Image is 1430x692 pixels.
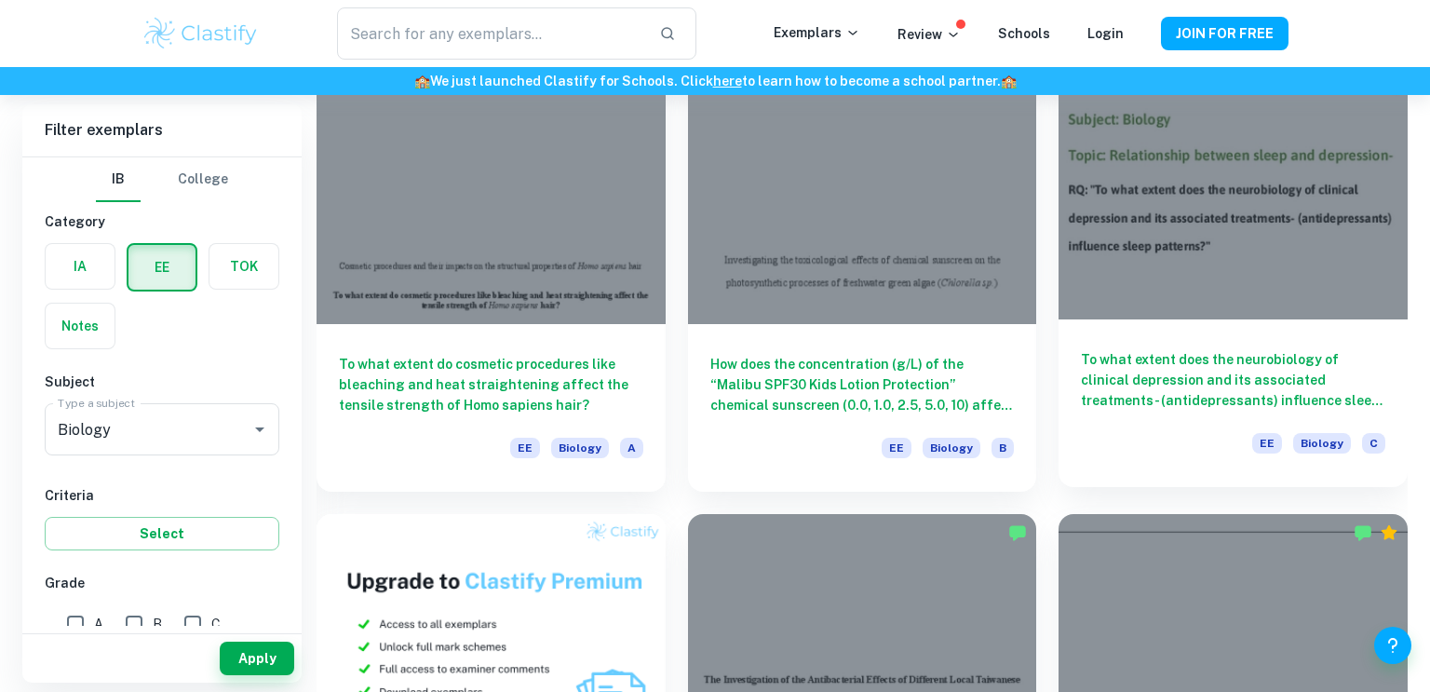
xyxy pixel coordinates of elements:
h6: Category [45,211,279,232]
span: C [1362,433,1385,454]
span: 🏫 [414,74,430,88]
span: 🏫 [1001,74,1017,88]
p: Review [897,24,961,45]
img: Marked [1354,523,1372,542]
input: Search for any exemplars... [337,7,644,60]
h6: Filter exemplars [22,104,302,156]
a: here [713,74,742,88]
h6: Subject [45,372,279,392]
button: Apply [220,642,294,675]
span: Biology [551,438,609,458]
span: Biology [1293,433,1351,454]
h6: Grade [45,573,279,593]
span: EE [1252,433,1282,454]
button: IA [46,244,115,289]
label: Type a subject [58,395,135,411]
h6: How does the concentration (g/L) of the “Malibu SPF30 Kids Lotion Protection” chemical sunscreen ... [710,354,1015,415]
button: EE [128,245,196,290]
span: EE [510,438,540,458]
button: TOK [209,244,278,289]
a: How does the concentration (g/L) of the “Malibu SPF30 Kids Lotion Protection” chemical sunscreen ... [688,62,1037,492]
a: To what extent does the neurobiology of clinical depression and its associated treatments- (antid... [1059,62,1408,492]
span: C [211,614,221,634]
button: Help and Feedback [1374,627,1411,664]
span: EE [882,438,911,458]
span: A [94,614,103,634]
button: JOIN FOR FREE [1161,17,1288,50]
div: Filter type choice [96,157,228,202]
p: Exemplars [774,22,860,43]
h6: Criteria [45,485,279,506]
button: College [178,157,228,202]
span: Biology [923,438,980,458]
img: Clastify logo [142,15,260,52]
button: Open [247,416,273,442]
a: Schools [998,26,1050,41]
button: IB [96,157,141,202]
h6: To what extent do cosmetic procedures like bleaching and heat straightening affect the tensile st... [339,354,643,415]
a: Login [1087,26,1124,41]
span: B [992,438,1014,458]
button: Notes [46,304,115,348]
h6: We just launched Clastify for Schools. Click to learn how to become a school partner. [4,71,1426,91]
a: To what extent do cosmetic procedures like bleaching and heat straightening affect the tensile st... [317,62,666,492]
h6: To what extent does the neurobiology of clinical depression and its associated treatments- (antid... [1081,349,1385,411]
img: Marked [1008,523,1027,542]
span: B [153,614,162,634]
div: Premium [1380,523,1398,542]
button: Select [45,517,279,550]
span: A [620,438,643,458]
